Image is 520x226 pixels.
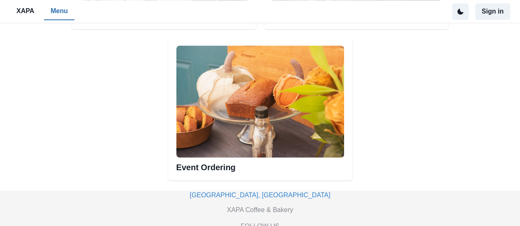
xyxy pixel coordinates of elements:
[190,192,330,199] a: [GEOGRAPHIC_DATA], [GEOGRAPHIC_DATA]
[452,3,469,20] button: active dark theme mode
[168,37,352,180] div: Event Ordering
[227,205,293,215] p: XAPA Coffee & Bakery
[176,158,344,172] h2: Event Ordering
[51,6,68,16] p: Menu
[475,3,510,20] button: Sign in
[16,6,34,16] p: XAPA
